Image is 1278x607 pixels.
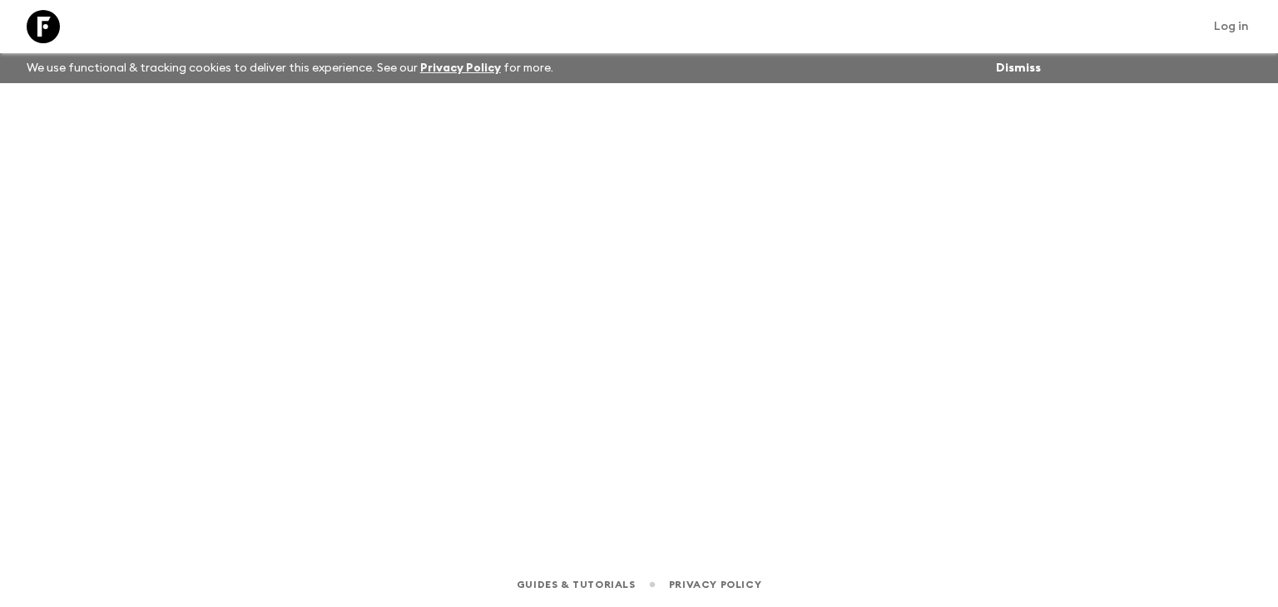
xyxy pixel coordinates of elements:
button: Dismiss [992,57,1045,80]
a: Log in [1205,15,1258,38]
a: Guides & Tutorials [517,575,636,594]
a: Privacy Policy [669,575,761,594]
p: We use functional & tracking cookies to deliver this experience. See our for more. [20,53,560,83]
a: Privacy Policy [420,62,501,74]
